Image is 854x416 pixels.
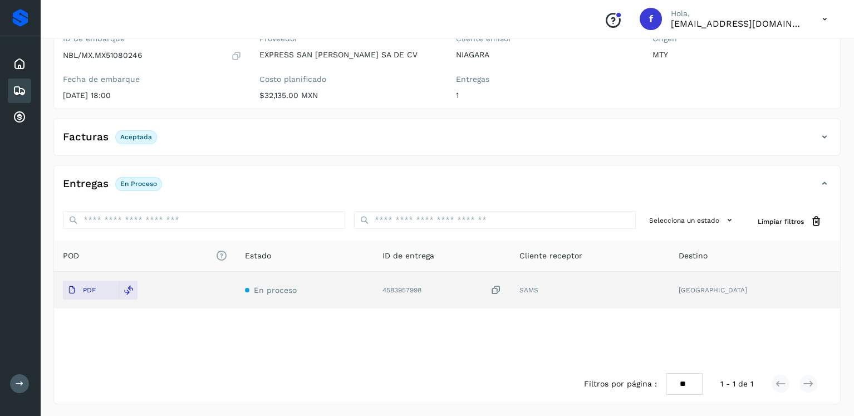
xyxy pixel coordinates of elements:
span: Filtros por página : [584,378,657,390]
td: SAMS [511,272,670,309]
p: MTY [652,50,831,60]
h4: Entregas [63,178,109,190]
label: Proveedor [259,34,438,43]
label: Costo planificado [259,75,438,84]
p: PDF [83,286,96,294]
td: [GEOGRAPHIC_DATA] [670,272,840,309]
button: Limpiar filtros [749,211,831,232]
div: Inicio [8,52,31,76]
span: Estado [245,250,271,262]
div: Reemplazar POD [119,281,138,300]
span: En proceso [254,286,297,295]
label: Entregas [456,75,635,84]
label: Fecha de embarque [63,75,242,84]
button: Selecciona un estado [645,211,740,229]
p: NIAGARA [456,50,635,60]
button: PDF [63,281,119,300]
div: EntregasEn proceso [54,174,840,202]
p: 1 [456,91,635,100]
p: facturacion@expresssanjavier.com [671,18,804,29]
label: ID de embarque [63,34,242,43]
p: $32,135.00 MXN [259,91,438,100]
span: ID de entrega [382,250,434,262]
p: Hola, [671,9,804,18]
span: POD [63,250,227,262]
span: Cliente receptor [519,250,582,262]
p: Aceptada [120,133,152,141]
div: FacturasAceptada [54,128,840,155]
h4: Facturas [63,131,109,144]
div: Embarques [8,79,31,103]
span: 1 - 1 de 1 [720,378,753,390]
div: 4583957998 [382,285,502,296]
label: Cliente emisor [456,34,635,43]
span: Destino [679,250,708,262]
span: Limpiar filtros [758,217,804,227]
p: En proceso [120,180,157,188]
div: Cuentas por cobrar [8,105,31,130]
p: NBL/MX.MX51080246 [63,51,143,60]
p: [DATE] 18:00 [63,91,242,100]
label: Origen [652,34,831,43]
p: EXPRESS SAN [PERSON_NAME] SA DE CV [259,50,438,60]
